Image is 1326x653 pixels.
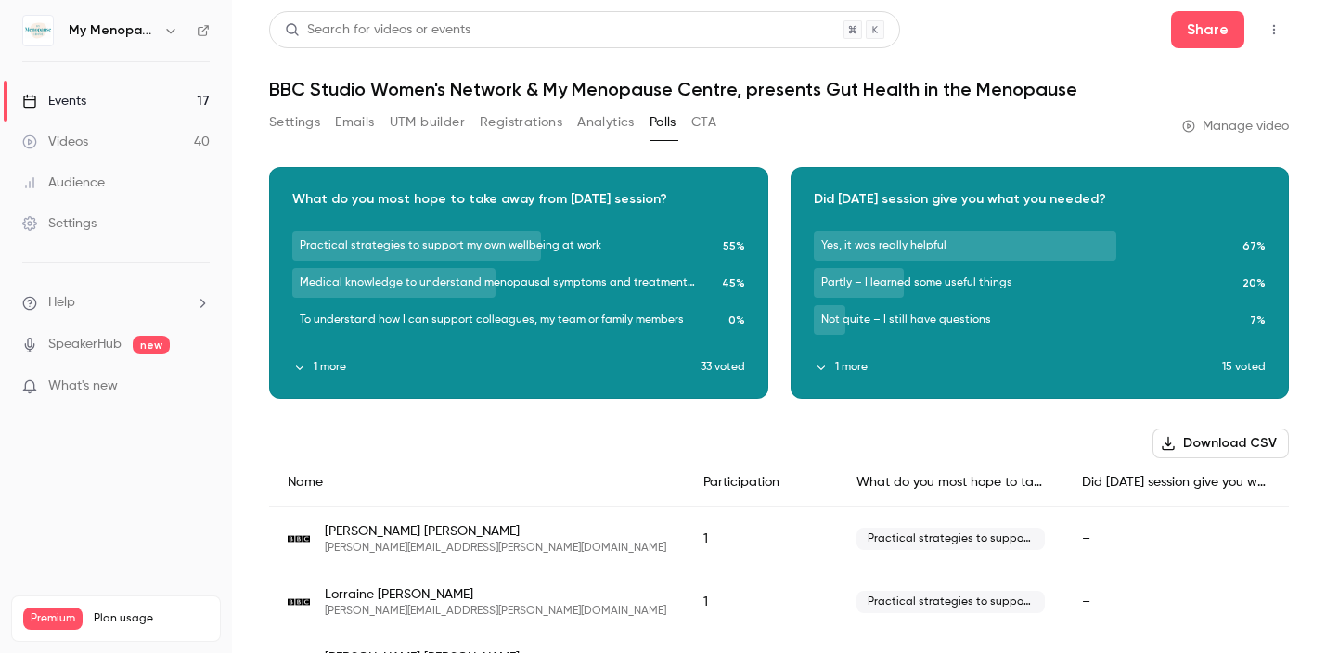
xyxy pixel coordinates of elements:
[325,541,666,556] span: [PERSON_NAME][EMAIL_ADDRESS][PERSON_NAME][DOMAIN_NAME]
[48,335,122,354] a: SpeakerHub
[269,458,685,507] div: Name
[325,604,666,619] span: [PERSON_NAME][EMAIL_ADDRESS][PERSON_NAME][DOMAIN_NAME]
[94,611,209,626] span: Plan usage
[288,528,310,550] img: bbc.co.uk
[1063,458,1289,507] div: Did [DATE] session give you what you needed?
[22,173,105,192] div: Audience
[23,608,83,630] span: Premium
[285,20,470,40] div: Search for videos or events
[48,377,118,396] span: What's new
[22,92,86,110] div: Events
[325,522,666,541] span: [PERSON_NAME] [PERSON_NAME]
[685,458,838,507] div: Participation
[1063,570,1289,634] div: –
[577,108,635,137] button: Analytics
[1182,117,1289,135] a: Manage video
[685,507,838,571] div: 1
[325,585,666,604] span: Lorraine [PERSON_NAME]
[814,359,1223,376] button: 1 more
[133,336,170,354] span: new
[269,108,320,137] button: Settings
[269,570,1289,634] div: lorraine.beatty@bbc.co.uk
[390,108,465,137] button: UTM builder
[292,359,701,376] button: 1 more
[856,591,1045,613] span: Practical strategies to support my own wellbeing at work
[22,293,210,313] li: help-dropdown-opener
[23,16,53,45] img: My Menopause Centre
[650,108,676,137] button: Polls
[856,528,1045,550] span: Practical strategies to support my own wellbeing at work
[691,108,716,137] button: CTA
[22,214,97,233] div: Settings
[335,108,374,137] button: Emails
[69,21,156,40] h6: My Menopause Centre
[269,507,1289,571] div: jane.andrews@bbc.co.uk
[1171,11,1244,48] button: Share
[22,133,88,151] div: Videos
[838,458,1063,507] div: What do you most hope to take away from [DATE] session?
[187,378,210,395] iframe: Noticeable Trigger
[269,78,1289,100] h1: BBC Studio Women's Network & My Menopause Centre, presents Gut Health in the Menopause
[480,108,562,137] button: Registrations
[1063,507,1289,571] div: –
[1152,429,1289,458] button: Download CSV
[48,293,75,313] span: Help
[685,570,838,634] div: 1
[288,591,310,613] img: bbc.co.uk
